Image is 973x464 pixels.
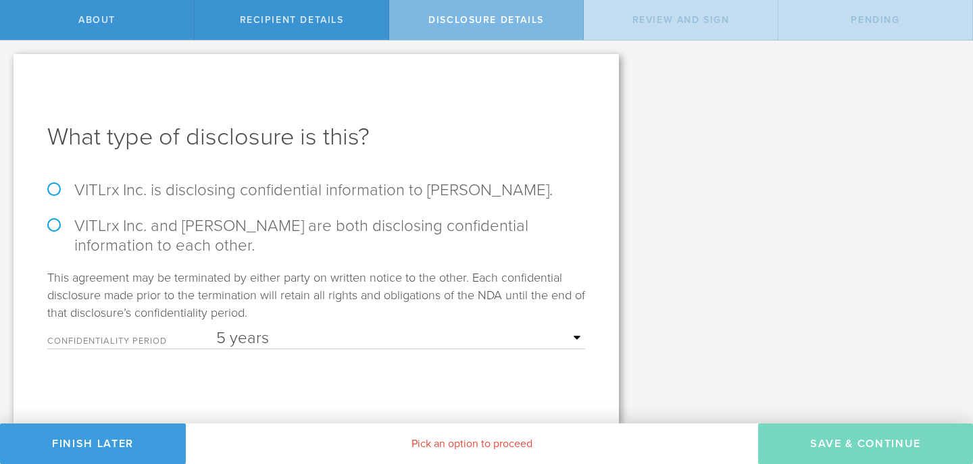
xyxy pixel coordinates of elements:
label: VITLrx Inc. and [PERSON_NAME] are both disclosing confidential information to each other. [47,216,585,255]
label: Confidentiality Period [47,337,216,349]
span: About [78,14,116,26]
span: Disclosure details [428,14,544,26]
span: Review and sign [632,14,730,26]
label: VITLrx Inc. is disclosing confidential information to [PERSON_NAME]. [47,180,585,200]
span: Pending [851,14,899,26]
span: Recipient details [240,14,344,26]
div: This agreement may be terminated by either party on written notice to the other. Each confidentia... [47,269,585,349]
h1: What type of disclosure is this? [47,121,585,153]
button: Save & Continue [758,423,973,464]
div: Pick an option to proceed [186,423,758,464]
